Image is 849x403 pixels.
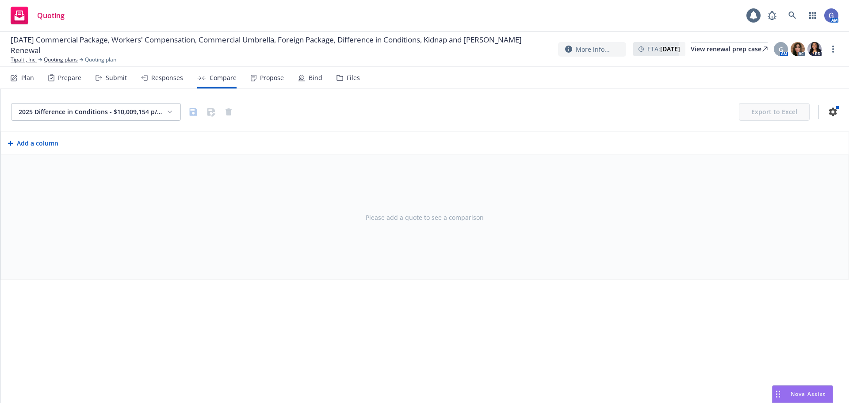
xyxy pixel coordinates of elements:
a: Quoting plans [44,56,78,64]
span: G [779,45,783,54]
img: photo [824,8,838,23]
div: Bind [309,74,322,81]
a: Quoting [7,3,68,28]
span: Nova Assist [791,390,826,398]
div: Plan [21,74,34,81]
button: Add a column [6,134,60,152]
button: Nova Assist [772,385,833,403]
span: [DATE] Commercial Package, Workers' Compensation, Commercial Umbrella, Foreign Package, Differenc... [11,35,551,56]
img: photo [807,42,822,56]
div: Submit [106,74,127,81]
a: Switch app [804,7,822,24]
a: View renewal prep case [691,42,768,56]
img: photo [791,42,805,56]
a: Tipalti, Inc. [11,56,37,64]
div: Drag to move [773,386,784,403]
div: Responses [151,74,183,81]
button: More info... [558,42,626,57]
span: Quoting [37,12,65,19]
div: Prepare [58,74,81,81]
div: Compare [210,74,237,81]
div: 2025 Difference in Conditions - $10,009,154 p/o $20,018,309 [19,107,163,116]
a: Report a Bug [763,7,781,24]
span: More info... [576,45,610,54]
div: Files [347,74,360,81]
button: 2025 Difference in Conditions - $10,009,154 p/o $20,018,309 [11,103,181,121]
span: ETA : [647,44,680,54]
a: more [828,44,838,54]
span: Please add a quote to see a comparison [366,213,484,222]
span: Quoting plan [85,56,116,64]
div: Propose [260,74,284,81]
strong: [DATE] [660,45,680,53]
a: Search [784,7,801,24]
